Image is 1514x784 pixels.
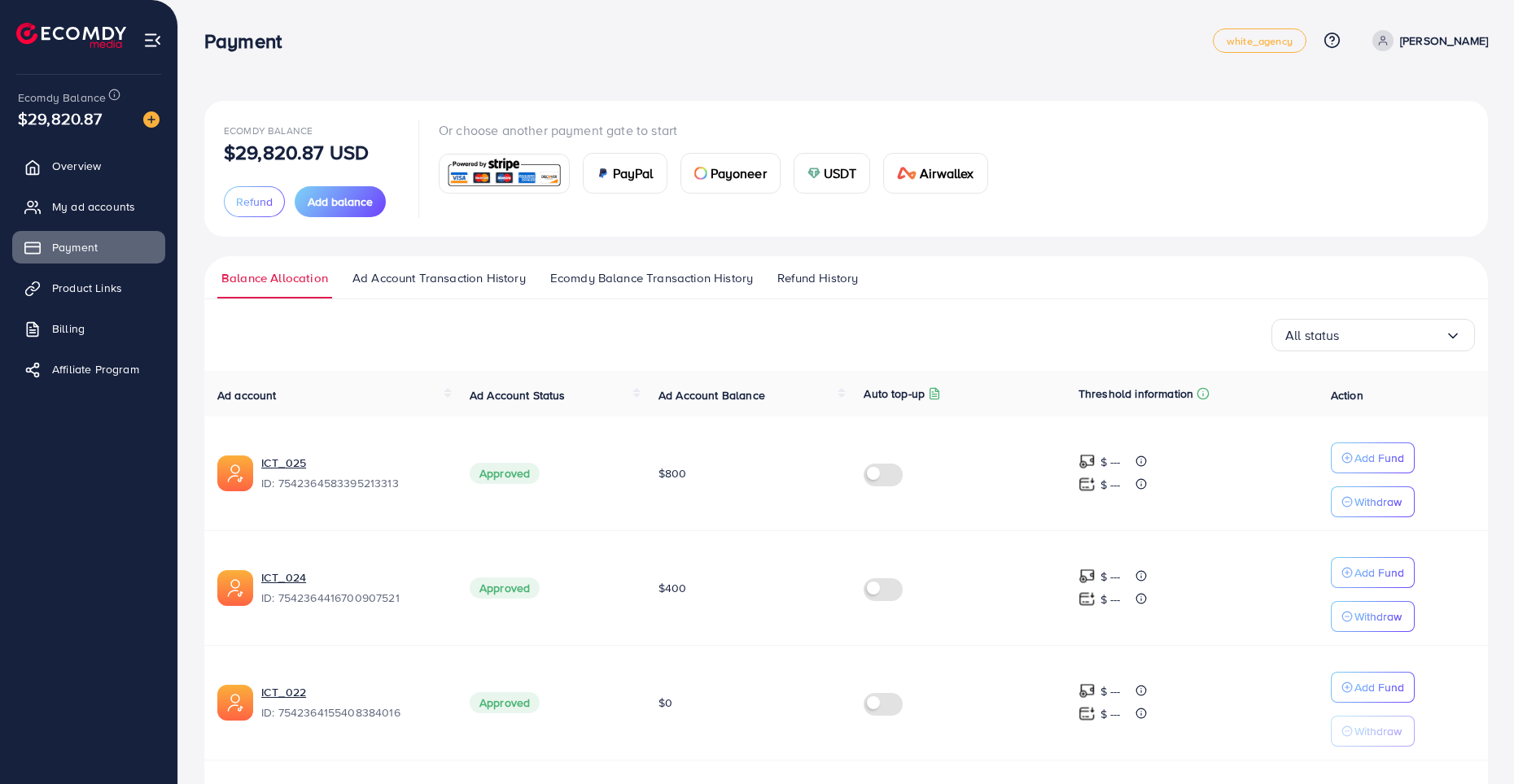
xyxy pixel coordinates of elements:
a: white_agency [1213,28,1306,53]
h3: Payment [204,29,295,53]
span: PayPal [613,163,654,183]
button: Add Fund [1331,557,1415,588]
span: Ad account [217,387,277,403]
a: cardPayPal [583,153,667,194]
span: Product Links [52,280,122,296]
span: Action [1331,387,1363,403]
img: card [597,167,610,180]
button: Add balance [295,186,386,217]
a: ICT_024 [261,569,444,586]
img: card [694,167,707,180]
img: logo [16,23,126,48]
span: $0 [659,695,672,711]
img: top-up amount [1079,590,1096,608]
a: My ad accounts [12,190,165,223]
button: Withdraw [1331,486,1415,517]
span: Ecomdy Balance [224,124,313,137]
span: Overview [52,158,101,174]
span: My ad accounts [52,198,135,215]
span: Ad Account Balance [659,387,765,403]
a: Overview [12,150,165,182]
a: cardPayoneer [680,153,781,194]
button: Add Fund [1331,442,1415,473]
a: cardAirwallex [883,153,987,194]
img: top-up amount [1079,453,1096,470]
p: $ --- [1100,704,1121,724]
span: USDT [824,163,857,183]
a: [PERSON_NAME] [1366,30,1488,51]
span: Payoneer [711,163,767,183]
a: Product Links [12,272,165,304]
p: Add Fund [1354,448,1404,468]
span: ID: 7542364583395213313 [261,475,444,491]
span: Ecomdy Balance Transaction History [550,269,753,287]
a: Billing [12,312,165,345]
span: Ad Account Status [470,387,566,403]
span: $400 [659,580,687,596]
span: All status [1285,323,1340,348]
a: Affiliate Program [12,353,165,385]
p: $ --- [1100,682,1121,701]
span: Ecomdy Balance [18,89,106,106]
img: card [444,156,564,191]
p: Auto top-up [864,384,925,403]
button: Add Fund [1331,672,1415,703]
img: top-up amount [1079,705,1096,722]
span: $29,820.87 [18,107,103,130]
button: Refund [224,186,285,217]
p: $ --- [1100,475,1121,494]
span: Airwallex [920,163,974,183]
p: Add Fund [1354,677,1404,697]
a: ICT_025 [261,455,444,471]
span: Refund History [777,269,858,287]
div: <span class='underline'>ICT_024</span></br>7542364416700907521 [261,569,444,607]
span: Affiliate Program [52,361,139,377]
p: $ --- [1100,452,1121,472]
p: $29,820.87 USD [224,142,369,162]
span: Billing [52,320,85,337]
img: top-up amount [1079,682,1096,699]
p: Threshold information [1079,384,1193,403]
span: Approved [470,577,540,599]
div: <span class='underline'>ICT_022</span></br>7542364155408384016 [261,684,444,721]
span: ID: 7542364416700907521 [261,590,444,606]
p: $ --- [1100,567,1121,586]
span: Payment [52,239,98,255]
a: card [439,154,570,194]
a: Payment [12,231,165,264]
span: Refund [236,194,273,210]
span: white_agency [1227,36,1293,46]
div: Search for option [1271,319,1475,351]
p: Withdraw [1354,492,1402,512]
span: Ad Account Transaction History [352,269,526,287]
img: ic-ads-acc.e4c84228.svg [217,570,253,606]
span: Balance Allocation [221,269,328,287]
img: ic-ads-acc.e4c84228.svg [217,685,253,721]
p: $ --- [1100,590,1121,609]
img: menu [143,31,162,50]
a: cardUSDT [794,153,871,194]
button: Withdraw [1331,716,1415,747]
p: Add Fund [1354,563,1404,582]
p: Or choose another payment gate to start [439,120,1001,140]
span: Approved [470,692,540,713]
input: Search for option [1340,323,1445,348]
p: Withdraw [1354,721,1402,741]
p: [PERSON_NAME] [1400,31,1488,50]
img: card [807,167,820,180]
a: ICT_022 [261,684,444,700]
img: top-up amount [1079,476,1096,493]
button: Withdraw [1331,601,1415,632]
img: ic-ads-acc.e4c84228.svg [217,455,253,491]
span: ID: 7542364155408384016 [261,704,444,721]
p: Withdraw [1354,607,1402,626]
span: Approved [470,463,540,484]
img: image [143,111,160,128]
img: top-up amount [1079,568,1096,585]
span: $800 [659,465,687,481]
img: card [897,167,917,180]
span: Add balance [308,194,373,210]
